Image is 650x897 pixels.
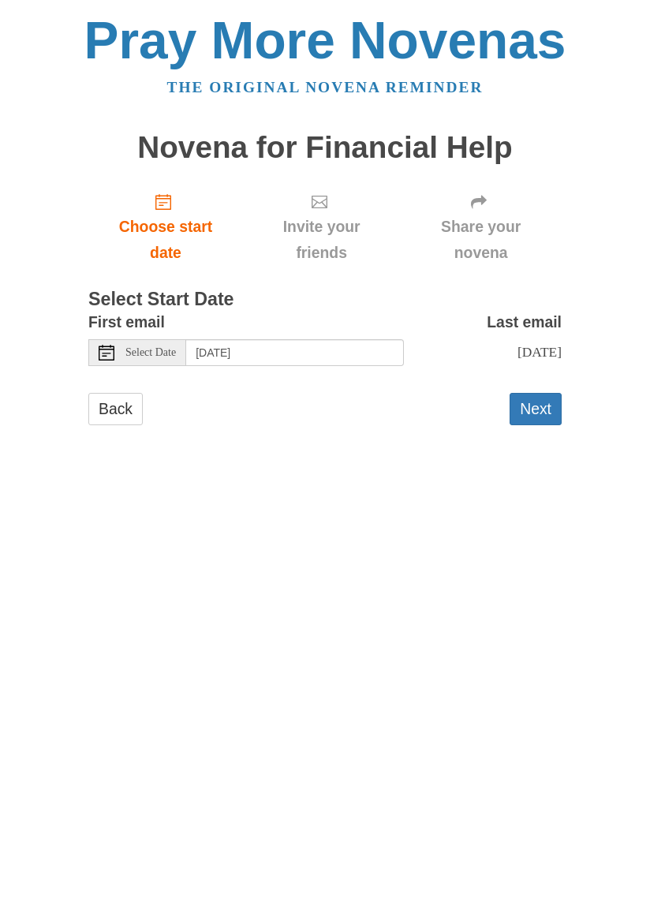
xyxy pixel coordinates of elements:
[88,309,165,335] label: First email
[125,347,176,358] span: Select Date
[510,393,562,425] button: Next
[84,11,566,69] a: Pray More Novenas
[243,180,400,274] div: Click "Next" to confirm your start date first.
[487,309,562,335] label: Last email
[88,180,243,274] a: Choose start date
[167,79,484,95] a: The original novena reminder
[416,214,546,266] span: Share your novena
[88,393,143,425] a: Back
[104,214,227,266] span: Choose start date
[88,131,562,165] h1: Novena for Financial Help
[259,214,384,266] span: Invite your friends
[400,180,562,274] div: Click "Next" to confirm your start date first.
[517,344,562,360] span: [DATE]
[88,290,562,310] h3: Select Start Date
